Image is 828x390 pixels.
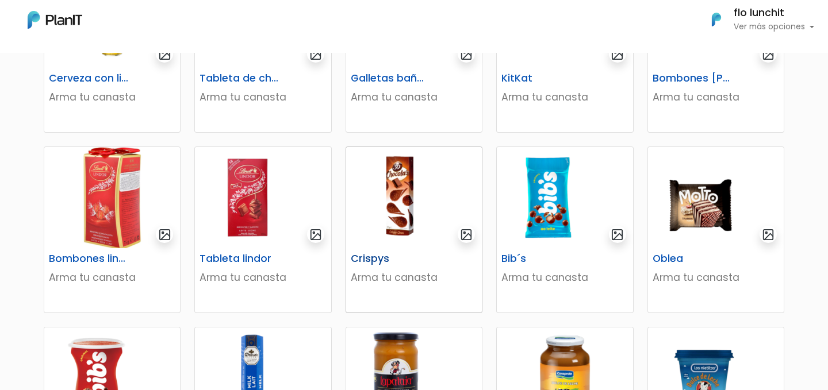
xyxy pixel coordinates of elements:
h6: Bombones [PERSON_NAME] Rocher [646,72,739,84]
img: gallery-light [762,228,775,241]
h6: Tableta lindor [193,253,286,265]
img: gallery-light [309,228,323,241]
h6: Crispys [344,253,438,265]
p: Arma tu canasta [200,270,326,285]
p: Arma tu canasta [501,90,628,105]
img: thumb_WhatsApp_Image_2023-10-25_at_12.21.17-PhotoRoom.png [648,147,784,248]
img: gallery-light [158,48,171,61]
p: Arma tu canasta [351,270,477,285]
p: Ver más opciones [734,23,814,31]
h6: Bombones lindor [42,253,136,265]
img: thumb_WhatsApp_Image_2023-10-25_at_12.21.17__1_-PhotoRoom.png [497,147,632,248]
img: gallery-light [460,48,473,61]
p: Arma tu canasta [653,270,779,285]
a: gallery-light Tableta lindor Arma tu canasta [194,146,331,313]
p: Arma tu canasta [200,90,326,105]
p: Arma tu canasta [501,270,628,285]
img: gallery-light [762,48,775,61]
p: Arma tu canasta [351,90,477,105]
p: Arma tu canasta [49,270,175,285]
img: PlanIt Logo [28,11,82,29]
h6: Galletas bañadas [344,72,438,84]
h6: KitKat [494,72,588,84]
a: gallery-light Bombones lindor Arma tu canasta [44,146,181,313]
h6: flo lunchit [734,8,814,18]
img: thumb_WhatsApp_Image_2023-10-25_at_12.21.17__2_-PhotoRoom.png [346,147,482,248]
img: gallery-light [611,228,624,241]
a: gallery-light Oblea Arma tu canasta [647,146,784,313]
h6: Tableta de chocolate alpino [193,72,286,84]
img: PlanIt Logo [704,7,729,32]
a: gallery-light Crispys Arma tu canasta [346,146,482,313]
h6: Bib´s [494,253,588,265]
img: thumb_WhatsApp_Image_2023-10-25_at_12.21.18-PhotoRoom.png [195,147,331,248]
img: gallery-light [309,48,323,61]
button: PlanIt Logo flo lunchit Ver más opciones [697,5,814,34]
h6: Oblea [646,253,739,265]
img: gallery-light [158,228,171,241]
h6: Cerveza con limón [42,72,136,84]
p: Arma tu canasta [653,90,779,105]
p: Arma tu canasta [49,90,175,105]
img: gallery-light [611,48,624,61]
img: gallery-light [460,228,473,241]
img: thumb_Dise%C3%B1o_sin_t%C3%ADtulo__87_.png [44,147,180,248]
a: gallery-light Bib´s Arma tu canasta [496,146,633,313]
div: ¿Necesitás ayuda? [59,11,166,33]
